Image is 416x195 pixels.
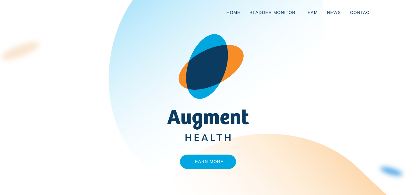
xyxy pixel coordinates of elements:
a: Home [222,2,245,23]
a: Bladder Monitor [245,2,300,23]
a: Contact [345,2,377,23]
a: Team [300,2,322,23]
img: logo [39,10,63,16]
a: News [322,2,345,23]
img: AugmentHealth_FullColor_Transparent.png [163,34,253,141]
a: Learn More [180,155,236,169]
